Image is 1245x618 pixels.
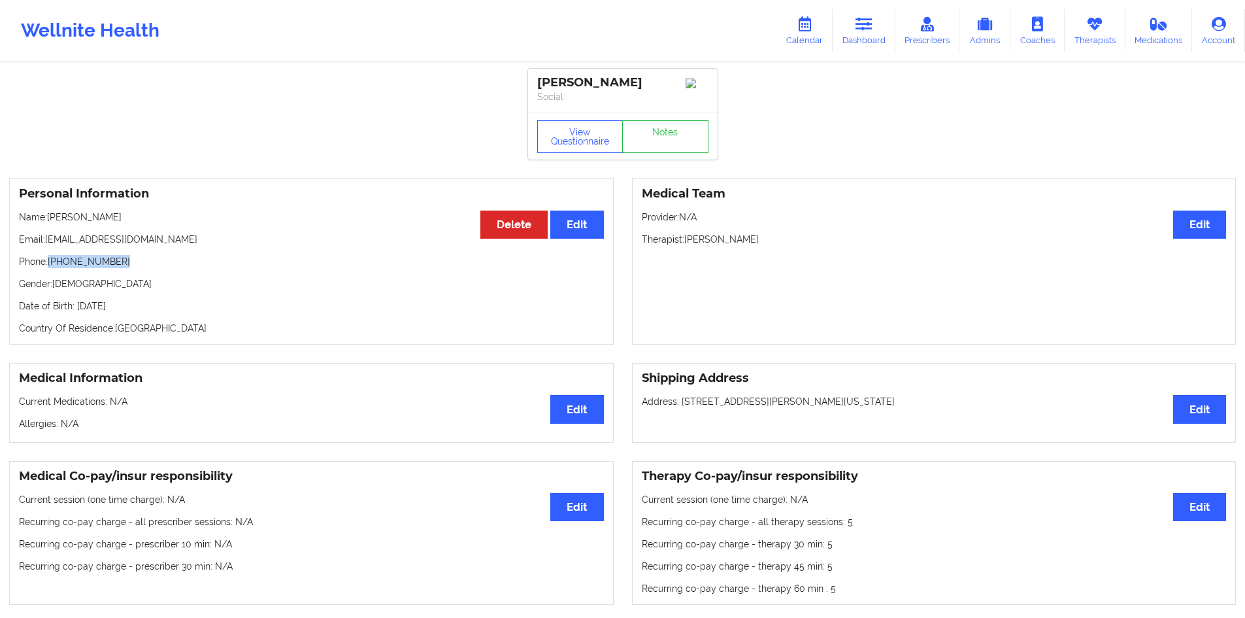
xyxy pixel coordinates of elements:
[19,255,604,268] p: Phone: [PHONE_NUMBER]
[19,300,604,313] p: Date of Birth: [DATE]
[19,469,604,484] h3: Medical Co-pay/insur responsibility
[19,395,604,408] p: Current Medications: N/A
[19,322,604,335] p: Country Of Residence: [GEOGRAPHIC_DATA]
[1192,9,1245,52] a: Account
[19,493,604,506] p: Current session (one time charge): N/A
[19,277,604,290] p: Gender: [DEMOGRAPHIC_DATA]
[642,582,1227,595] p: Recurring co-pay charge - therapy 60 min : 5
[642,211,1227,224] p: Provider: N/A
[550,395,603,423] button: Edit
[642,469,1227,484] h3: Therapy Co-pay/insur responsibility
[959,9,1010,52] a: Admins
[19,515,604,528] p: Recurring co-pay charge - all prescriber sessions : N/A
[19,211,604,224] p: Name: [PERSON_NAME]
[19,371,604,386] h3: Medical Information
[19,417,604,430] p: Allergies: N/A
[895,9,960,52] a: Prescribers
[19,538,604,551] p: Recurring co-pay charge - prescriber 10 min : N/A
[537,90,708,103] p: Social
[642,186,1227,201] h3: Medical Team
[19,233,604,246] p: Email: [EMAIL_ADDRESS][DOMAIN_NAME]
[833,9,895,52] a: Dashboard
[1173,395,1226,423] button: Edit
[19,186,604,201] h3: Personal Information
[642,371,1227,386] h3: Shipping Address
[1173,493,1226,521] button: Edit
[19,560,604,573] p: Recurring co-pay charge - prescriber 30 min : N/A
[1173,211,1226,239] button: Edit
[642,538,1227,551] p: Recurring co-pay charge - therapy 30 min : 5
[642,560,1227,573] p: Recurring co-pay charge - therapy 45 min : 5
[1010,9,1065,52] a: Coaches
[1125,9,1193,52] a: Medications
[686,78,708,88] img: Image%2Fplaceholer-image.png
[550,211,603,239] button: Edit
[622,120,708,153] a: Notes
[642,233,1227,246] p: Therapist: [PERSON_NAME]
[776,9,833,52] a: Calendar
[480,211,548,239] button: Delete
[550,493,603,521] button: Edit
[642,395,1227,408] p: Address: [STREET_ADDRESS][PERSON_NAME][US_STATE]
[537,120,623,153] button: View Questionnaire
[1065,9,1125,52] a: Therapists
[537,75,708,90] div: [PERSON_NAME]
[642,493,1227,506] p: Current session (one time charge): N/A
[642,515,1227,528] p: Recurring co-pay charge - all therapy sessions : 5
